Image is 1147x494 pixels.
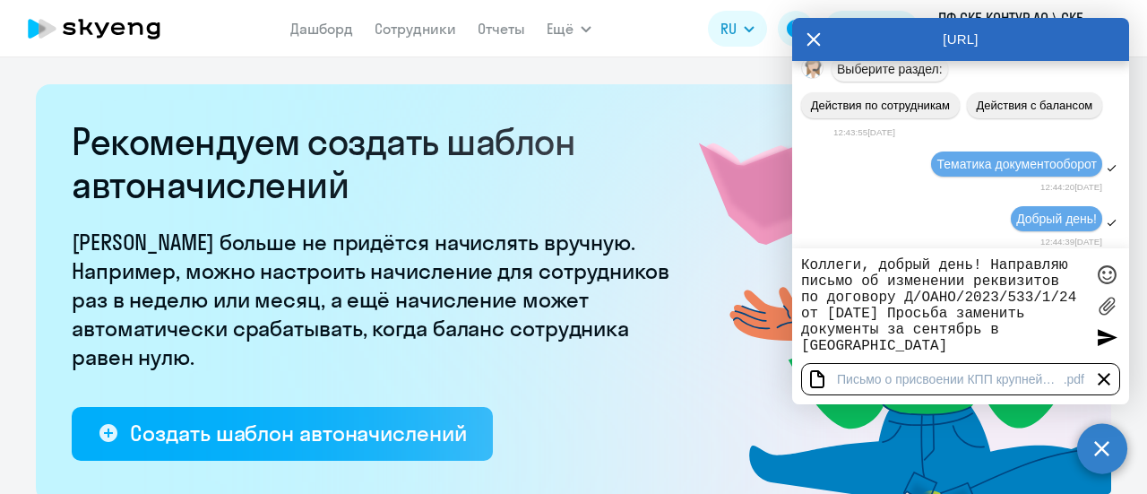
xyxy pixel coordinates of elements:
time: 12:44:39[DATE] [1040,237,1102,247]
a: Дашборд [290,20,353,38]
span: Выберите раздел: [837,62,943,76]
span: Добрый день! [1016,212,1097,226]
time: 12:43:55[DATE] [833,127,895,137]
button: Балансbalance [824,11,918,47]
span: Действия по сотрудникам [811,99,950,112]
span: Действия с балансом [976,99,1092,112]
span: Тематика документооборот [936,157,1097,171]
a: Сотрудники [375,20,456,38]
div: Письмо о присвоении КПП крупнейшего налогоплательщика [837,372,1064,386]
button: Ещё [547,11,591,47]
a: Отчеты [478,20,525,38]
div: .pdf [1064,372,1084,386]
button: ПФ СКБ КОНТУР АО \ СКБ Контур, ПФ СКБ КОНТУР, АО [929,7,1132,50]
button: Действия по сотрудникам [801,92,960,118]
span: Ещё [547,18,573,39]
span: RU [720,18,737,39]
div: Создать шаблон автоначислений [130,419,466,447]
p: ПФ СКБ КОНТУР АО \ СКБ Контур, ПФ СКБ КОНТУР, АО [938,7,1105,50]
div: Письмо о присвоении КПП крупнейшего налогоплательщика.pdf [801,363,1120,395]
button: Действия с балансом [967,92,1102,118]
textarea: Коллеги, добрый день! Направляю письмо об изменении реквизитов по договору Д/OAHO/2023/533/1/24 о... [801,257,1084,354]
button: RU [708,11,767,47]
time: 12:44:20[DATE] [1040,182,1102,192]
p: [PERSON_NAME] больше не придётся начислять вручную. Например, можно настроить начисление для сотр... [72,228,681,371]
h2: Рекомендуем создать шаблон автоначислений [72,120,681,206]
label: Лимит 10 файлов [1093,292,1120,319]
button: Создать шаблон автоначислений [72,407,493,461]
img: bot avatar [802,57,824,83]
